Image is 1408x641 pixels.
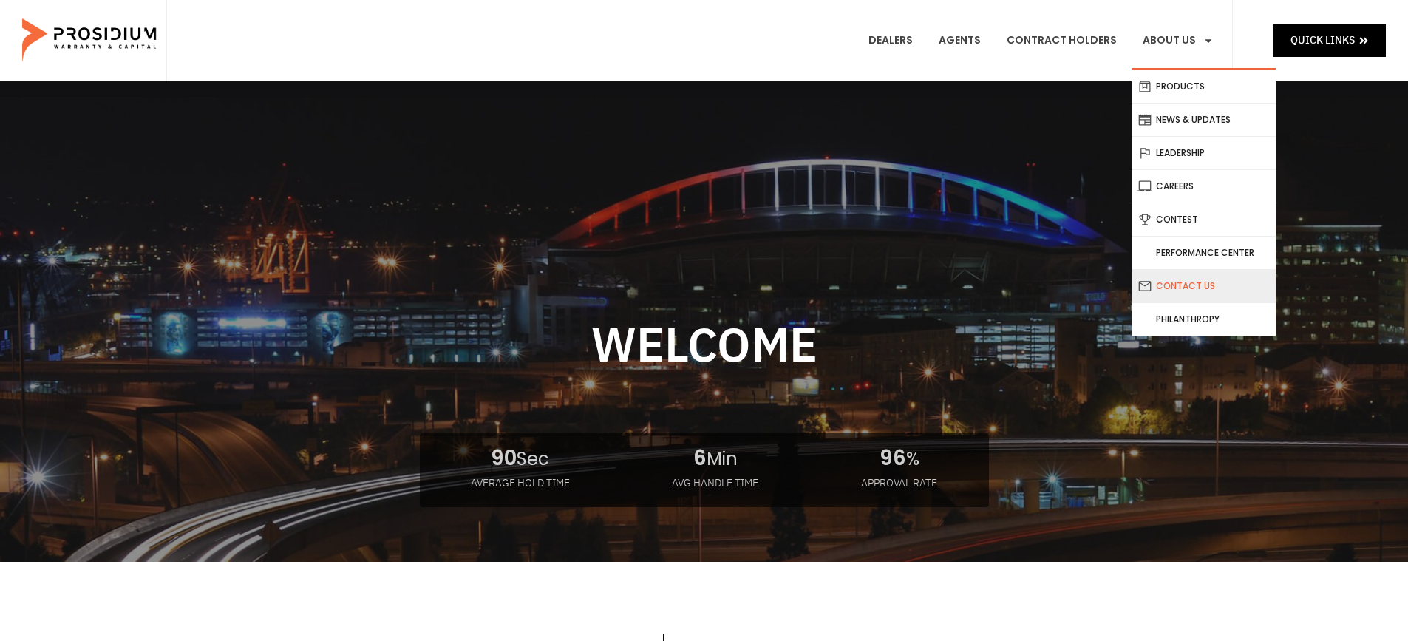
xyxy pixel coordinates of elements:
[1132,303,1276,336] a: Philanthropy
[1132,13,1225,68] a: About Us
[1132,170,1276,203] a: Careers
[857,13,1225,68] nav: Menu
[1132,137,1276,169] a: Leadership
[1132,203,1276,236] a: Contest
[1132,70,1276,103] a: Products
[1132,104,1276,136] a: News & Updates
[1132,270,1276,302] a: Contact Us
[1290,31,1355,50] span: Quick Links
[1132,237,1276,269] a: Performance Center
[1273,24,1386,56] a: Quick Links
[1132,68,1276,336] ul: About Us
[996,13,1128,68] a: Contract Holders
[928,13,992,68] a: Agents
[857,13,924,68] a: Dealers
